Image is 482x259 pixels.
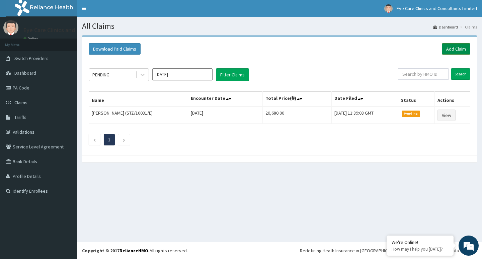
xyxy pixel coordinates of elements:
[398,91,435,107] th: Status
[14,70,36,76] span: Dashboard
[152,68,213,80] input: Select Month and Year
[459,24,477,30] li: Claims
[397,5,477,11] span: Eye Care Clinics and Consultants Limited
[89,91,188,107] th: Name
[23,27,129,33] p: Eye Care Clinics and Consultants Limited
[262,91,332,107] th: Total Price(₦)
[89,107,188,124] td: [PERSON_NAME] (STZ/10031/E)
[398,68,449,80] input: Search by HMO ID
[437,110,456,121] a: View
[89,43,141,55] button: Download Paid Claims
[402,111,420,117] span: Pending
[14,114,26,120] span: Tariffs
[92,71,109,78] div: PENDING
[332,91,398,107] th: Date Filed
[216,68,249,81] button: Filter Claims
[23,37,39,41] a: Online
[300,247,477,254] div: Redefining Heath Insurance in [GEOGRAPHIC_DATA] using Telemedicine and Data Science!
[262,107,332,124] td: 20,680.00
[433,24,458,30] a: Dashboard
[451,68,470,80] input: Search
[188,107,262,124] td: [DATE]
[123,137,126,143] a: Next page
[442,43,470,55] a: Add Claim
[93,137,96,143] a: Previous page
[3,20,18,35] img: User Image
[14,55,49,61] span: Switch Providers
[188,91,262,107] th: Encounter Date
[332,107,398,124] td: [DATE] 11:39:03 GMT
[435,91,470,107] th: Actions
[82,248,150,254] strong: Copyright © 2017 .
[82,22,477,30] h1: All Claims
[384,4,393,13] img: User Image
[108,137,110,143] a: Page 1 is your current page
[119,248,148,254] a: RelianceHMO
[392,246,449,252] p: How may I help you today?
[77,242,482,259] footer: All rights reserved.
[14,100,27,106] span: Claims
[392,239,449,245] div: We're Online!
